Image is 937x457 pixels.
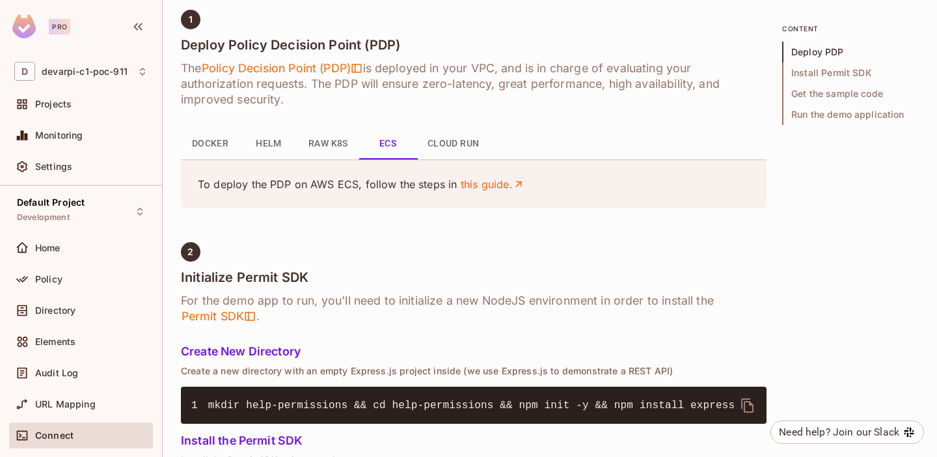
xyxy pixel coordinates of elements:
[181,37,767,53] h4: Deploy Policy Decision Point (PDP)
[298,128,359,159] button: Raw K8s
[35,130,83,141] span: Monitoring
[359,128,417,159] button: ECS
[35,368,78,378] span: Audit Log
[35,305,75,316] span: Directory
[208,400,735,411] span: mkdir help-permissions && cd help-permissions && npm init -y && npm install express
[35,337,75,347] span: Elements
[181,309,256,324] span: Permit SDK
[417,128,490,159] button: Cloud Run
[35,99,72,109] span: Projects
[35,430,74,441] span: Connect
[461,177,525,191] a: this guide.
[14,62,35,81] span: D
[17,212,70,223] span: Development
[181,128,239,159] button: Docker
[779,424,899,440] div: Need help? Join our Slack
[35,243,61,253] span: Home
[181,270,767,285] h4: Initialize Permit SDK
[12,14,36,38] img: SReyMgAAAABJRU5ErkJggg==
[35,399,96,409] span: URL Mapping
[732,390,763,421] button: delete
[201,61,362,76] span: Policy Decision Point (PDP)
[191,398,208,413] span: 1
[181,366,767,376] p: Create a new directory with an empty Express.js project inside (we use Express.js to demonstrate ...
[17,197,85,208] span: Default Project
[35,161,72,172] span: Settings
[782,23,919,34] p: content
[198,177,750,191] p: To deploy the PDP on AWS ECS, follow the steps in
[189,14,193,25] span: 1
[35,274,62,284] span: Policy
[187,247,193,257] span: 2
[42,66,128,77] span: Workspace: devarpi-c1-poc-911
[181,345,767,358] h5: Create New Directory
[181,293,767,324] h6: For the demo app to run, you’ll need to initialize a new NodeJS environment in order to install t...
[181,61,767,107] h6: The is deployed in your VPC, and is in charge of evaluating your authorization requests. The PDP ...
[49,19,70,35] div: Pro
[239,128,298,159] button: Helm
[181,434,767,447] h5: Install the Permit SDK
